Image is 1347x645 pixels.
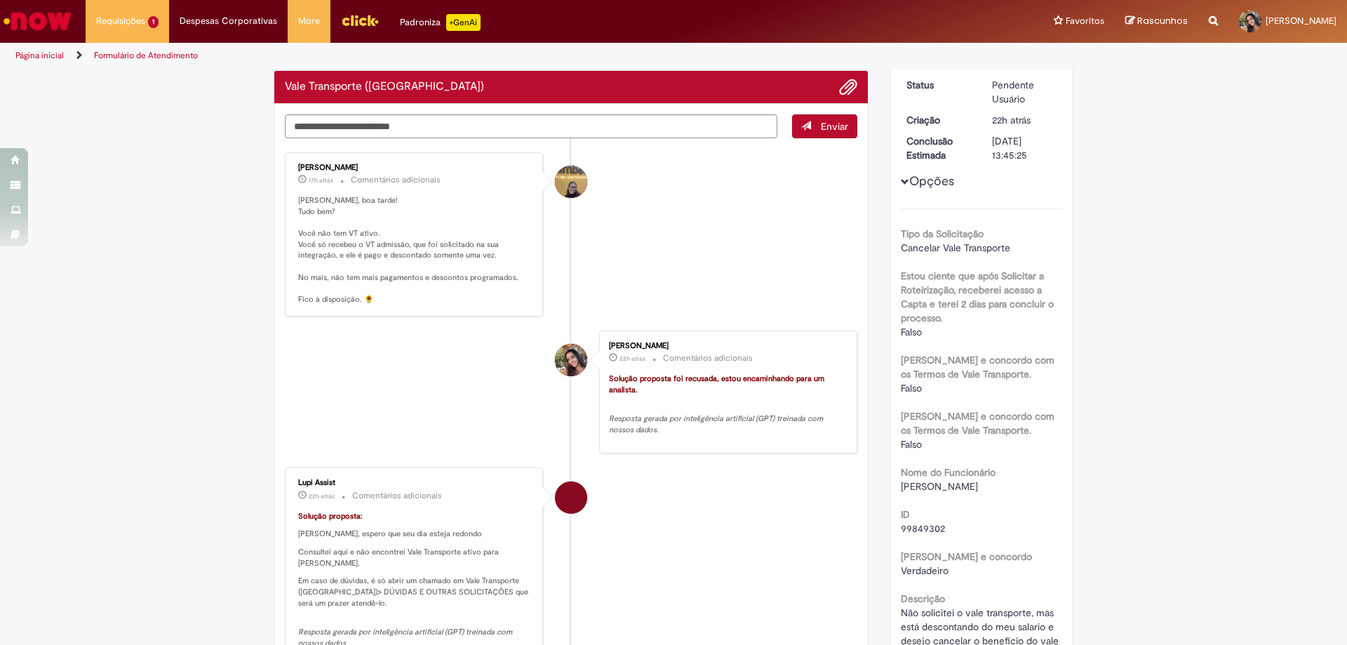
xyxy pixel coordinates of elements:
[901,241,1010,254] span: Cancelar Vale Transporte
[555,344,587,376] div: Manoela Andrade Campos
[992,113,1057,127] div: 28/08/2025 09:44:42
[901,326,922,338] span: Falso
[351,174,441,186] small: Comentários adicionais
[901,508,910,521] b: ID
[96,14,145,28] span: Requisições
[609,413,825,435] em: Resposta gerada por inteligência artificial (GPT) treinada com nossos dados.
[896,134,982,162] dt: Conclusão Estimada
[11,43,887,69] ul: Trilhas de página
[298,547,532,568] p: Consultei aqui e não encontrei Vale Transporte ativo para [PERSON_NAME].
[15,50,64,61] a: Página inicial
[400,14,481,31] div: Padroniza
[94,50,198,61] a: Formulário de Atendimento
[298,576,532,609] p: Em caso de dúvidas, é só abrir um chamado em Vale Transporte ([GEOGRAPHIC_DATA])> DÚVIDAS E OUTRA...
[992,134,1057,162] div: [DATE] 13:45:25
[309,176,333,185] span: 17h atrás
[619,354,645,363] span: 22h atrás
[298,528,532,540] p: [PERSON_NAME], espero que seu dia esteja redondo
[792,114,857,138] button: Enviar
[180,14,277,28] span: Despesas Corporativas
[555,481,587,514] div: Lupi Assist
[298,511,363,521] font: Solução proposta:
[901,354,1054,380] b: [PERSON_NAME] e concordo com os Termos de Vale Transporte.
[298,479,532,487] div: Lupi Assist
[285,114,777,138] textarea: Digite sua mensagem aqui...
[901,522,945,535] span: 99849302
[609,342,843,350] div: [PERSON_NAME]
[555,166,587,198] div: Amanda De Campos Gomes Do Nascimento
[901,564,949,577] span: Verdadeiro
[901,592,945,605] b: Descrição
[992,78,1057,106] div: Pendente Usuário
[309,492,335,500] span: 22h atrás
[901,410,1054,437] b: [PERSON_NAME] e concordo com os Termos de Vale Transporte.
[285,81,484,93] h2: Vale Transporte (VT) Histórico de tíquete
[901,227,984,240] b: Tipo da Solicitação
[309,176,333,185] time: 28/08/2025 15:15:30
[352,490,442,502] small: Comentários adicionais
[298,14,320,28] span: More
[901,382,922,394] span: Falso
[901,550,1032,563] b: [PERSON_NAME] e concordo
[901,438,922,451] span: Falso
[341,10,379,31] img: click_logo_yellow_360x200.png
[896,78,982,92] dt: Status
[1,7,74,35] img: ServiceNow
[1266,15,1336,27] span: [PERSON_NAME]
[901,466,996,479] b: Nome do Funcionário
[901,480,978,493] span: [PERSON_NAME]
[821,120,848,133] span: Enviar
[1066,14,1104,28] span: Favoritos
[992,114,1031,126] time: 28/08/2025 09:44:42
[446,14,481,31] p: +GenAi
[839,78,857,96] button: Adicionar anexos
[309,492,335,500] time: 28/08/2025 09:44:51
[619,354,645,363] time: 28/08/2025 09:45:25
[896,113,982,127] dt: Criação
[663,352,753,364] small: Comentários adicionais
[298,164,532,172] div: [PERSON_NAME]
[609,373,826,395] font: Solução proposta foi recusada, estou encaminhando para um analista.
[1125,15,1188,28] a: Rascunhos
[148,16,159,28] span: 1
[901,270,1054,324] b: Estou ciente que após Solicitar a Roteirização, receberei acesso a Capta e terei 2 dias para conc...
[992,114,1031,126] span: 22h atrás
[1137,14,1188,27] span: Rascunhos
[298,195,532,305] p: [PERSON_NAME], boa tarde! Tudo bem? Você não tem VT ativo. Você só recebeu o VT admissão, que foi...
